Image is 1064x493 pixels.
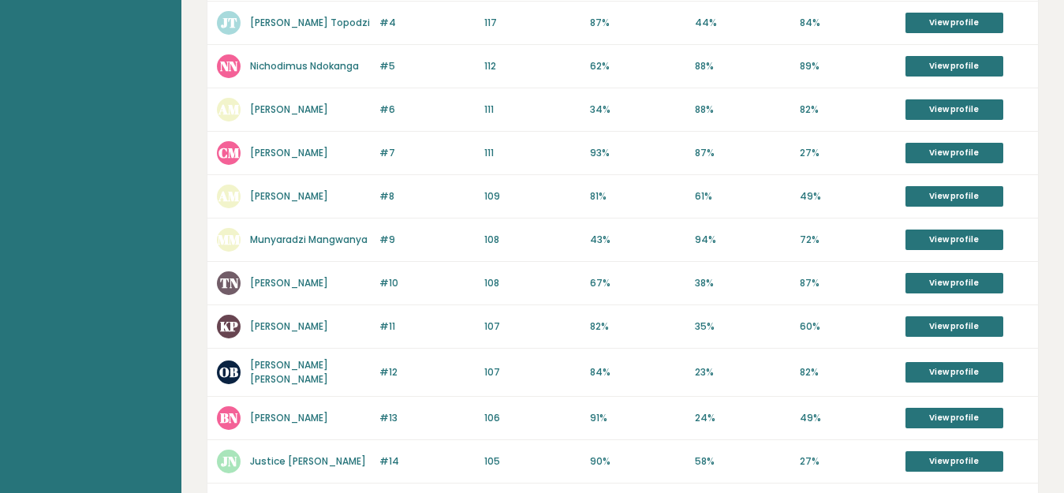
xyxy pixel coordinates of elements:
[379,103,475,117] p: #6
[219,363,238,381] text: OB
[484,454,580,469] p: 105
[800,276,895,290] p: 87%
[590,319,685,334] p: 82%
[590,454,685,469] p: 90%
[484,103,580,117] p: 111
[220,274,239,292] text: TN
[695,454,790,469] p: 58%
[218,187,240,205] text: AM
[250,411,328,424] a: [PERSON_NAME]
[379,319,475,334] p: #11
[379,276,475,290] p: #10
[800,233,895,247] p: 72%
[379,233,475,247] p: #9
[695,59,790,73] p: 88%
[379,146,475,160] p: #7
[905,451,1003,472] a: View profile
[905,143,1003,163] a: View profile
[484,16,580,30] p: 117
[379,59,475,73] p: #5
[250,358,328,386] a: [PERSON_NAME] [PERSON_NAME]
[218,230,241,248] text: MM
[695,365,790,379] p: 23%
[379,411,475,425] p: #13
[484,189,580,204] p: 109
[250,103,328,116] a: [PERSON_NAME]
[484,411,580,425] p: 106
[250,276,328,289] a: [PERSON_NAME]
[905,273,1003,293] a: View profile
[905,408,1003,428] a: View profile
[379,454,475,469] p: #14
[221,452,237,470] text: JN
[800,454,895,469] p: 27%
[695,319,790,334] p: 35%
[800,411,895,425] p: 49%
[590,146,685,160] p: 93%
[250,454,366,468] a: Justice [PERSON_NAME]
[590,365,685,379] p: 84%
[379,189,475,204] p: #8
[905,230,1003,250] a: View profile
[250,189,328,203] a: [PERSON_NAME]
[250,16,370,29] a: [PERSON_NAME] Topodzi
[695,276,790,290] p: 38%
[220,317,238,335] text: KP
[379,365,475,379] p: #12
[590,411,685,425] p: 91%
[905,56,1003,77] a: View profile
[695,103,790,117] p: 88%
[484,233,580,247] p: 108
[800,59,895,73] p: 89%
[800,319,895,334] p: 60%
[590,59,685,73] p: 62%
[218,100,240,118] text: AM
[250,233,368,246] a: Munyaradzi Mangwanya
[800,189,895,204] p: 49%
[695,411,790,425] p: 24%
[590,16,685,30] p: 87%
[590,189,685,204] p: 81%
[484,59,580,73] p: 112
[695,16,790,30] p: 44%
[905,13,1003,33] a: View profile
[590,233,685,247] p: 43%
[800,16,895,30] p: 84%
[220,57,238,75] text: NN
[220,409,238,427] text: BN
[590,103,685,117] p: 34%
[484,146,580,160] p: 111
[590,276,685,290] p: 67%
[250,319,328,333] a: [PERSON_NAME]
[905,316,1003,337] a: View profile
[484,365,580,379] p: 107
[695,233,790,247] p: 94%
[250,59,359,73] a: Nichodimus Ndokanga
[695,189,790,204] p: 61%
[800,103,895,117] p: 82%
[250,146,328,159] a: [PERSON_NAME]
[379,16,475,30] p: #4
[484,319,580,334] p: 107
[905,99,1003,120] a: View profile
[905,362,1003,383] a: View profile
[218,144,240,162] text: CM
[800,365,895,379] p: 82%
[800,146,895,160] p: 27%
[221,13,237,32] text: JT
[484,276,580,290] p: 108
[905,186,1003,207] a: View profile
[695,146,790,160] p: 87%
